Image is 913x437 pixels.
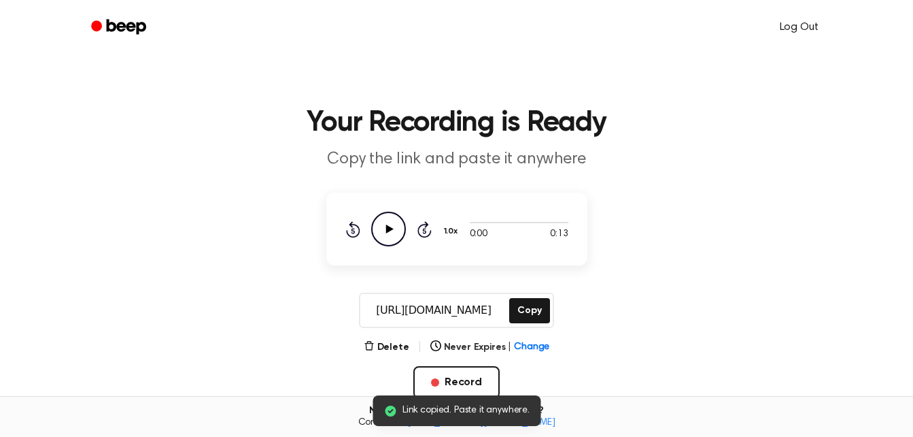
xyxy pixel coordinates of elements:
span: | [508,340,511,355]
button: 1.0x [443,220,463,243]
h1: Your Recording is Ready [109,109,805,137]
span: Contact us [8,417,905,430]
button: Delete [364,340,409,355]
a: Log Out [766,11,832,44]
button: Record [413,366,500,399]
a: Beep [82,14,158,41]
span: Change [514,340,549,355]
a: [EMAIL_ADDRESS][DOMAIN_NAME] [407,418,555,427]
button: Copy [509,298,549,323]
span: | [417,339,422,355]
p: Copy the link and paste it anywhere [196,148,718,171]
span: 0:00 [470,227,487,242]
span: 0:13 [550,227,568,242]
button: Never Expires|Change [430,340,550,355]
span: Link copied. Paste it anywhere. [402,404,530,418]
